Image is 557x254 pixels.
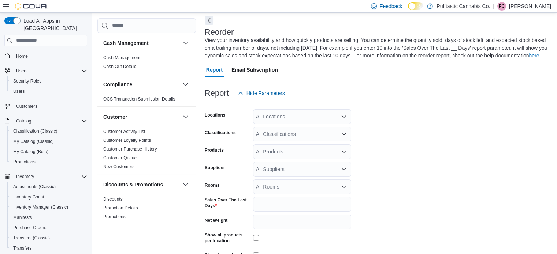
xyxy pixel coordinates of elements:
span: My Catalog (Classic) [13,139,54,144]
button: Open list of options [341,149,347,155]
label: Products [205,147,224,153]
div: Customer [97,127,196,174]
a: My Catalog (Beta) [10,147,52,156]
div: View your inventory availability and how quickly products are selling. You can determine the quan... [205,37,547,60]
span: Cash Out Details [103,64,137,69]
span: Inventory Count [13,194,44,200]
a: Transfers (Classic) [10,234,53,242]
span: OCS Transaction Submission Details [103,96,175,102]
span: Home [13,52,87,61]
button: Catalog [1,116,90,126]
span: My Catalog (Classic) [10,137,87,146]
p: Pufftastic Cannabis Co. [437,2,490,11]
a: Classification (Classic) [10,127,60,136]
img: Cova [15,3,48,10]
a: Customer Loyalty Points [103,138,151,143]
a: Transfers [10,244,34,253]
span: Manifests [13,215,32,220]
button: Users [13,67,30,75]
span: Hide Parameters [246,90,285,97]
button: My Catalog (Beta) [7,147,90,157]
span: Customer Queue [103,155,137,161]
span: Purchase Orders [13,225,47,231]
span: Classification (Classic) [10,127,87,136]
span: Report [206,62,223,77]
div: Cash Management [97,53,196,74]
button: Cash Management [103,39,180,47]
span: Feedback [380,3,402,10]
span: Manifests [10,213,87,222]
span: Customers [13,102,87,111]
a: Adjustments (Classic) [10,182,59,191]
button: Inventory Manager (Classic) [7,202,90,212]
span: Promotions [10,158,87,166]
span: Cash Management [103,55,140,61]
div: Preeya Chauhan [497,2,506,11]
a: Security Roles [10,77,44,86]
button: Compliance [103,81,180,88]
button: Inventory [1,171,90,182]
button: Customer [103,113,180,121]
span: Inventory Manager (Classic) [10,203,87,212]
span: Customer Purchase History [103,146,157,152]
span: Email Subscription [231,62,278,77]
span: Promotion Details [103,205,138,211]
span: Promotions [13,159,36,165]
span: Security Roles [13,78,41,84]
a: Promotions [103,214,126,219]
a: Inventory Manager (Classic) [10,203,71,212]
p: | [493,2,494,11]
a: Home [13,52,31,61]
h3: Discounts & Promotions [103,181,163,188]
label: Sales Over The Last Days [205,197,250,209]
label: Suppliers [205,165,225,171]
a: Purchase Orders [10,223,49,232]
button: Adjustments (Classic) [7,182,90,192]
span: Users [16,68,27,74]
button: Transfers [7,243,90,253]
a: OCS Transaction Submission Details [103,96,175,102]
button: Transfers (Classic) [7,233,90,243]
a: Manifests [10,213,35,222]
label: Net Weight [205,217,227,223]
a: here [529,53,539,58]
a: Users [10,87,27,96]
span: Purchase Orders [10,223,87,232]
a: Cash Management [103,55,140,60]
span: Transfers [10,244,87,253]
span: Inventory [13,172,87,181]
div: Compliance [97,95,196,106]
a: Customer Activity List [103,129,145,134]
button: Compliance [181,80,190,89]
span: Inventory [16,174,34,179]
span: Customers [16,103,37,109]
button: Inventory Count [7,192,90,202]
button: My Catalog (Classic) [7,136,90,147]
span: Users [13,88,25,94]
span: Discounts [103,196,123,202]
button: Promotions [7,157,90,167]
span: PC [499,2,505,11]
button: Cash Management [181,39,190,48]
button: Users [7,86,90,96]
h3: Report [205,89,229,98]
button: Open list of options [341,184,347,190]
button: Customers [1,101,90,111]
button: Inventory [13,172,37,181]
span: Transfers [13,245,31,251]
span: Inventory Manager (Classic) [13,204,68,210]
a: Customers [13,102,40,111]
button: Purchase Orders [7,223,90,233]
button: Catalog [13,117,34,125]
button: Next [205,16,213,25]
a: My Catalog (Classic) [10,137,57,146]
a: New Customers [103,164,134,169]
label: Classifications [205,130,236,136]
span: My Catalog (Beta) [13,149,49,155]
span: Load All Apps in [GEOGRAPHIC_DATA] [21,17,87,32]
button: Manifests [7,212,90,223]
button: Home [1,51,90,61]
